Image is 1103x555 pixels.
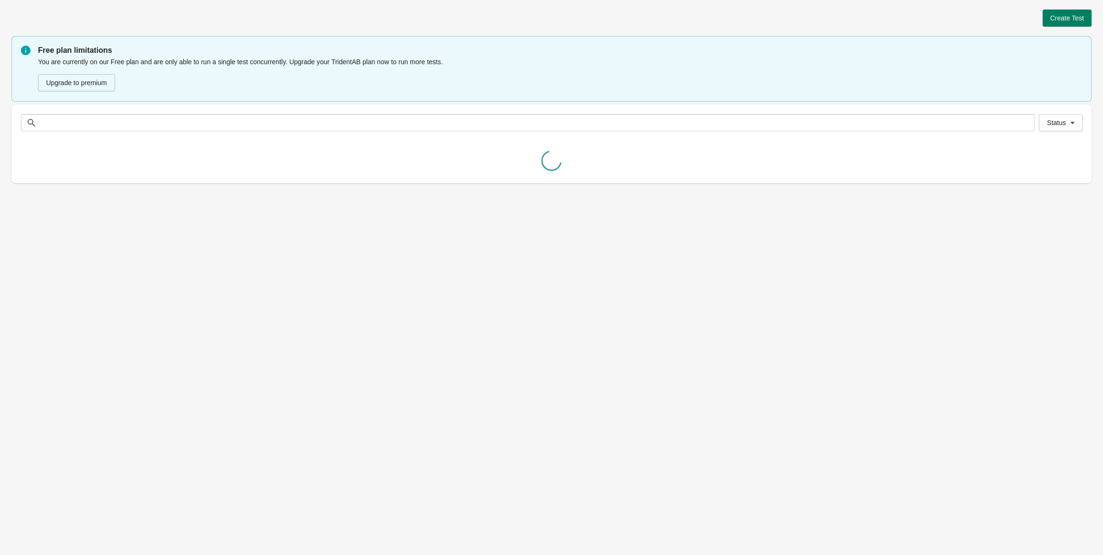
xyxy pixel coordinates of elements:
[38,45,1082,56] p: Free plan limitations
[38,74,115,91] button: Upgrade to premium
[38,56,1082,92] div: You are currently on our Free plan and are only able to run a single test concurrently. Upgrade y...
[1050,14,1084,22] span: Create Test
[1039,114,1083,131] button: Status
[1047,119,1066,127] span: Status
[1043,10,1092,27] button: Create Test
